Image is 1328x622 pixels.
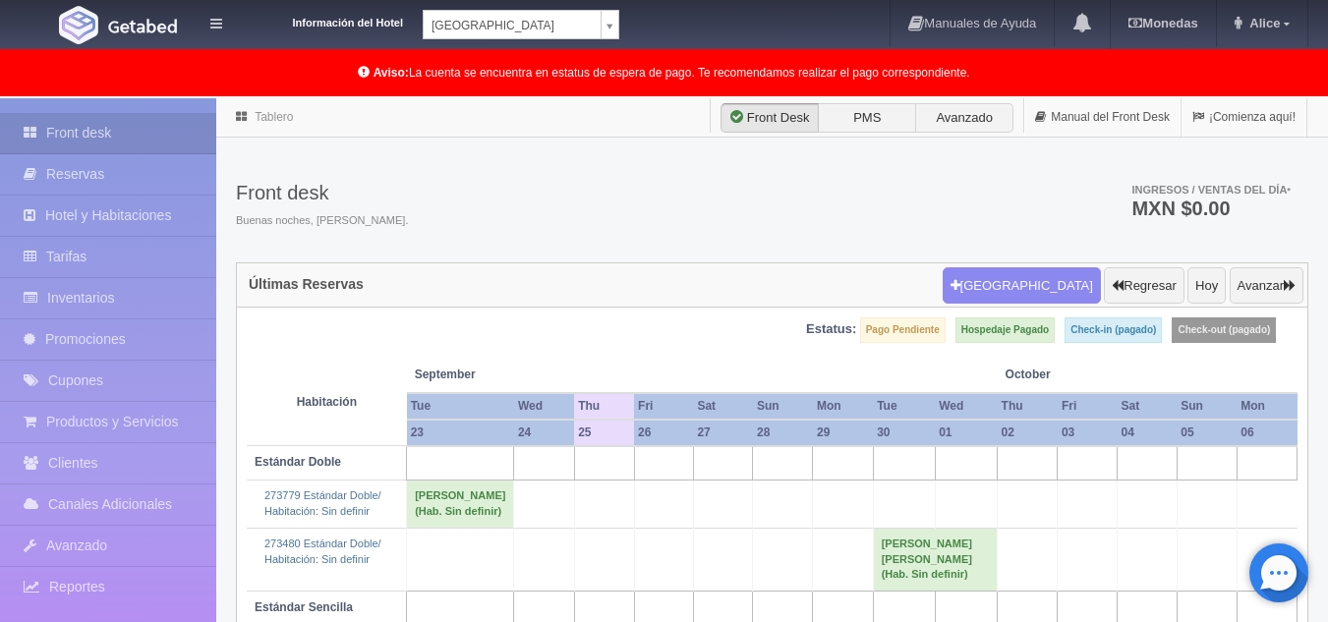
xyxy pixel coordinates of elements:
[860,317,946,343] label: Pago Pendiente
[721,103,819,133] label: Front Desk
[108,19,177,33] img: Getabed
[1058,393,1118,420] th: Fri
[297,395,357,409] strong: Habitación
[1065,317,1162,343] label: Check-in (pagado)
[249,277,364,292] h4: Últimas Reservas
[753,393,813,420] th: Sun
[264,537,381,565] a: 273480 Estándar Doble/Habitación: Sin definir
[943,267,1101,305] button: [GEOGRAPHIC_DATA]
[407,481,514,528] td: [PERSON_NAME] (Hab. Sin definir)
[1131,198,1291,218] h3: MXN $0.00
[236,213,408,229] span: Buenas noches, [PERSON_NAME].
[873,528,997,591] td: [PERSON_NAME] [PERSON_NAME] (Hab. Sin definir)
[813,393,873,420] th: Mon
[264,489,381,517] a: 273779 Estándar Doble/Habitación: Sin definir
[514,420,574,446] th: 24
[693,393,753,420] th: Sat
[1237,420,1297,446] th: 06
[806,320,856,339] label: Estatus:
[998,420,1058,446] th: 02
[514,393,574,420] th: Wed
[1182,98,1306,137] a: ¡Comienza aquí!
[1230,267,1303,305] button: Avanzar
[935,420,997,446] th: 01
[255,455,341,469] b: Estándar Doble
[753,420,813,446] th: 28
[423,10,619,39] a: [GEOGRAPHIC_DATA]
[935,393,997,420] th: Wed
[236,182,408,203] h3: Front desk
[873,393,935,420] th: Tue
[1177,393,1237,420] th: Sun
[813,420,873,446] th: 29
[1131,184,1291,196] span: Ingresos / Ventas del día
[574,393,634,420] th: Thu
[634,393,693,420] th: Fri
[374,66,409,80] b: Aviso:
[59,6,98,44] img: Getabed
[1172,317,1276,343] label: Check-out (pagado)
[1237,393,1297,420] th: Mon
[818,103,916,133] label: PMS
[693,420,753,446] th: 27
[1104,267,1184,305] button: Regresar
[873,420,935,446] th: 30
[407,420,514,446] th: 23
[432,11,593,40] span: [GEOGRAPHIC_DATA]
[1024,98,1181,137] a: Manual del Front Desk
[407,393,514,420] th: Tue
[998,393,1058,420] th: Thu
[1058,420,1118,446] th: 03
[1006,367,1110,383] span: October
[1118,420,1178,446] th: 04
[955,317,1055,343] label: Hospedaje Pagado
[246,10,403,31] dt: Información del Hotel
[915,103,1013,133] label: Avanzado
[255,110,293,124] a: Tablero
[1128,16,1197,30] b: Monedas
[1187,267,1226,305] button: Hoy
[1177,420,1237,446] th: 05
[255,600,353,614] b: Estándar Sencilla
[1118,393,1178,420] th: Sat
[634,420,693,446] th: 26
[415,367,567,383] span: September
[574,420,634,446] th: 25
[1244,16,1280,30] span: Alice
